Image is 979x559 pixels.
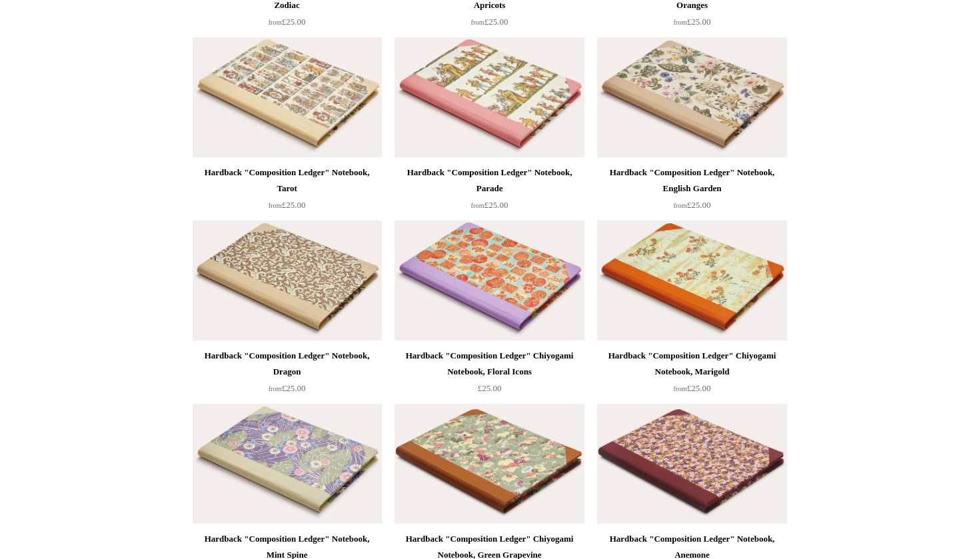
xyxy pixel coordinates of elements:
a: Hardback "Composition Ledger" Notebook, Dragon Hardback "Composition Ledger" Notebook, Dragon [193,221,382,340]
img: Hardback "Composition Ledger" Notebook, Dragon [193,221,382,340]
img: Hardback "Composition Ledger" Chiyogami Notebook, Green Grapevine [395,404,584,524]
a: Hardback "Composition Ledger" Chiyogami Notebook, Green Grapevine Hardback "Composition Ledger" C... [395,404,584,524]
img: Hardback "Composition Ledger" Notebook, Mint Spine [193,404,382,524]
div: Hardback "Composition Ledger" Chiyogami Notebook, Marigold [600,348,783,380]
span: £25.00 [269,17,306,27]
span: from [269,19,282,26]
span: £25.00 [471,17,508,27]
img: Hardback "Composition Ledger" Notebook, Tarot [193,37,382,157]
a: Hardback "Composition Ledger" Notebook, Tarot from£25.00 [193,165,382,219]
span: £25.00 [471,200,508,210]
a: Hardback "Composition Ledger" Chiyogami Notebook, Marigold Hardback "Composition Ledger" Chiyogam... [597,221,786,340]
div: Hardback "Composition Ledger" Notebook, Parade [398,165,580,197]
a: Hardback "Composition Ledger" Notebook, English Garden from£25.00 [597,165,786,219]
span: £25.00 [674,200,711,210]
a: Hardback "Composition Ledger" Notebook, Parade Hardback "Composition Ledger" Notebook, Parade [395,37,584,157]
span: from [674,385,687,392]
div: Hardback "Composition Ledger" Notebook, English Garden [600,165,783,197]
img: Hardback "Composition Ledger" Notebook, Anemone [597,404,786,524]
a: Hardback "Composition Ledger" Chiyogami Notebook, Marigold from£25.00 [597,348,786,402]
span: from [269,202,282,209]
span: from [674,202,687,209]
span: from [269,385,282,392]
a: Hardback "Composition Ledger" Notebook, Anemone Hardback "Composition Ledger" Notebook, Anemone [597,404,786,524]
a: Hardback "Composition Ledger" Notebook, Parade from£25.00 [395,165,584,219]
a: Hardback "Composition Ledger" Chiyogami Notebook, Floral Icons £25.00 [395,348,584,402]
span: from [674,19,687,26]
span: from [471,202,485,209]
img: Hardback "Composition Ledger" Chiyogami Notebook, Floral Icons [395,221,584,340]
img: Hardback "Composition Ledger" Chiyogami Notebook, Marigold [597,221,786,340]
span: £25.00 [674,17,711,27]
img: Hardback "Composition Ledger" Notebook, English Garden [597,37,786,157]
span: £25.00 [674,383,711,393]
div: Hardback "Composition Ledger" Notebook, Dragon [196,348,379,380]
div: Hardback "Composition Ledger" Notebook, Tarot [196,165,379,197]
a: Hardback "Composition Ledger" Notebook, Dragon from£25.00 [193,348,382,402]
div: Hardback "Composition Ledger" Chiyogami Notebook, Floral Icons [398,348,580,380]
img: Hardback "Composition Ledger" Notebook, Parade [395,37,584,157]
a: Hardback "Composition Ledger" Notebook, English Garden Hardback "Composition Ledger" Notebook, En... [597,37,786,157]
a: Hardback "Composition Ledger" Chiyogami Notebook, Floral Icons Hardback "Composition Ledger" Chiy... [395,221,584,340]
a: Hardback "Composition Ledger" Notebook, Mint Spine Hardback "Composition Ledger" Notebook, Mint S... [193,404,382,524]
span: £25.00 [269,383,306,393]
a: Hardback "Composition Ledger" Notebook, Tarot Hardback "Composition Ledger" Notebook, Tarot [193,37,382,157]
span: £25.00 [269,200,306,210]
span: £25.00 [478,383,502,393]
span: from [471,19,485,26]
